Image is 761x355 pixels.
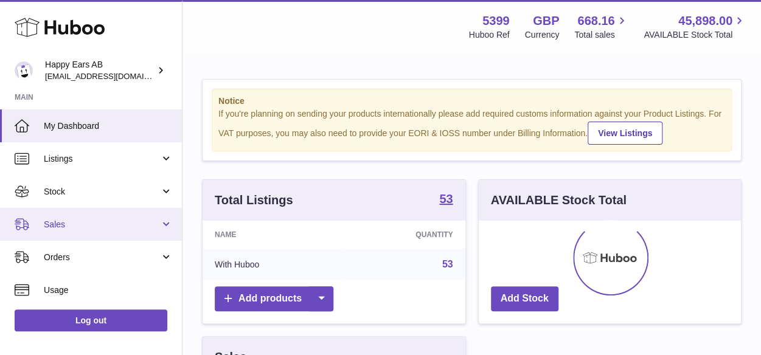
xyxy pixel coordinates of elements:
[678,13,732,29] span: 45,898.00
[218,108,725,145] div: If you're planning on sending your products internationally please add required customs informati...
[533,13,559,29] strong: GBP
[45,71,179,81] span: [EMAIL_ADDRESS][DOMAIN_NAME]
[577,13,614,29] span: 668.16
[574,13,628,41] a: 668.16 Total sales
[644,13,746,41] a: 45,898.00 AVAILABLE Stock Total
[644,29,746,41] span: AVAILABLE Stock Total
[44,186,160,198] span: Stock
[574,29,628,41] span: Total sales
[44,120,173,132] span: My Dashboard
[439,193,453,205] strong: 53
[44,284,173,296] span: Usage
[203,249,341,280] td: With Huboo
[218,95,725,107] strong: Notice
[15,61,33,80] img: 3pl@happyearsearplugs.com
[44,219,160,230] span: Sales
[215,192,293,209] h3: Total Listings
[442,259,453,269] a: 53
[15,309,167,331] a: Log out
[525,29,560,41] div: Currency
[44,153,160,165] span: Listings
[482,13,510,29] strong: 5399
[215,286,333,311] a: Add products
[491,286,558,311] a: Add Stock
[44,252,160,263] span: Orders
[439,193,453,207] a: 53
[203,221,341,249] th: Name
[491,192,627,209] h3: AVAILABLE Stock Total
[588,122,662,145] a: View Listings
[341,221,465,249] th: Quantity
[469,29,510,41] div: Huboo Ref
[45,59,155,82] div: Happy Ears AB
